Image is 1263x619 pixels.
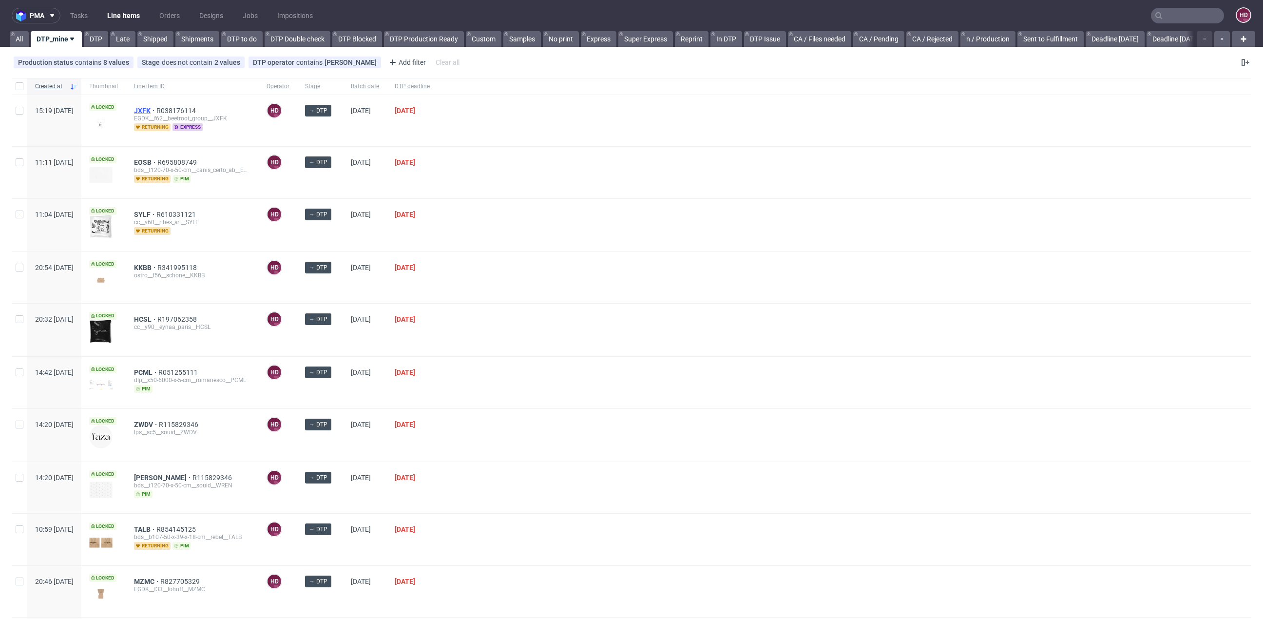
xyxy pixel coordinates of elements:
[325,58,377,66] div: [PERSON_NAME]
[157,264,199,271] a: R341995118
[309,368,327,377] span: → DTP
[89,417,116,425] span: Locked
[134,218,251,226] div: cc__y60__ribes_srl__SYLF
[172,542,191,550] span: pim
[157,315,199,323] a: R197062358
[395,315,415,323] span: [DATE]
[351,421,371,428] span: [DATE]
[137,31,173,47] a: Shipped
[172,175,191,183] span: pim
[84,31,108,47] a: DTP
[395,525,415,533] span: [DATE]
[744,31,786,47] a: DTP Issue
[384,31,464,47] a: DTP Production Ready
[395,264,415,271] span: [DATE]
[134,175,171,183] span: returning
[788,31,851,47] a: CA / Files needed
[134,376,251,384] div: dlp__x50-6000-x-5-cm__romanesco__PCML
[618,31,673,47] a: Super Express
[332,31,382,47] a: DTP Blocked
[351,264,371,271] span: [DATE]
[960,31,1015,47] a: n / Production
[134,158,157,166] a: EOSB
[395,421,415,428] span: [DATE]
[395,474,415,482] span: [DATE]
[268,104,281,117] figcaption: HD
[351,211,371,218] span: [DATE]
[268,155,281,169] figcaption: HD
[160,578,202,585] a: R827705329
[268,208,281,221] figcaption: HD
[89,155,116,163] span: Locked
[153,8,186,23] a: Orders
[265,31,330,47] a: DTP Double check
[157,158,199,166] span: R695808749
[89,117,113,129] img: version_two_editor_design.png
[89,312,116,320] span: Locked
[253,58,296,66] span: DTP operator
[75,58,103,66] span: contains
[35,421,74,428] span: 14:20 [DATE]
[89,425,113,448] img: version_two_editor_design
[35,525,74,533] span: 10:59 [DATE]
[853,31,904,47] a: CA / Pending
[309,210,327,219] span: → DTP
[89,535,113,548] img: version_two_editor_design
[268,366,281,379] figcaption: HD
[351,474,371,482] span: [DATE]
[1237,8,1250,22] figcaption: HD
[89,167,113,183] img: version_two_editor_design
[395,211,415,218] span: [DATE]
[89,470,116,478] span: Locked
[134,482,251,489] div: bds__t120-70-x-50-cm__souid__WREN
[134,490,153,498] span: pim
[134,323,251,331] div: cc__y90__eynaa_paris__HCSL
[162,58,214,66] span: does not contain
[35,474,74,482] span: 14:20 [DATE]
[10,31,29,47] a: All
[134,533,251,541] div: bds__b107-50-x-39-x-18-cm__rebel__TALB
[35,315,74,323] span: 20:32 [DATE]
[268,522,281,536] figcaption: HD
[134,542,171,550] span: returning
[35,211,74,218] span: 11:04 [DATE]
[351,158,371,166] span: [DATE]
[89,522,116,530] span: Locked
[134,428,251,436] div: lps__sc5__souid__ZWDV
[103,58,129,66] div: 8 values
[305,82,335,91] span: Stage
[1017,31,1084,47] a: Sent to Fulfillment
[35,82,66,91] span: Created at
[1147,31,1206,47] a: Deadline [DATE]
[268,261,281,274] figcaption: HD
[134,585,251,593] div: EGDK__f33__lohoff__MZMC
[309,420,327,429] span: → DTP
[142,58,162,66] span: Stage
[267,82,289,91] span: Operator
[543,31,579,47] a: No print
[89,366,116,373] span: Locked
[134,525,156,533] a: TALB
[175,31,219,47] a: Shipments
[134,82,251,91] span: Line item ID
[101,8,146,23] a: Line Items
[237,8,264,23] a: Jobs
[159,421,200,428] a: R115829346
[503,31,541,47] a: Samples
[221,31,263,47] a: DTP to do
[351,315,371,323] span: [DATE]
[30,12,44,19] span: pma
[156,211,198,218] span: R610331121
[134,315,157,323] a: HCSL
[134,107,156,115] a: JXFK
[134,166,251,174] div: bds__t120-70-x-50-cm__canis_certo_ab__EOSB
[710,31,742,47] a: In DTP
[89,207,116,215] span: Locked
[134,368,158,376] a: PCML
